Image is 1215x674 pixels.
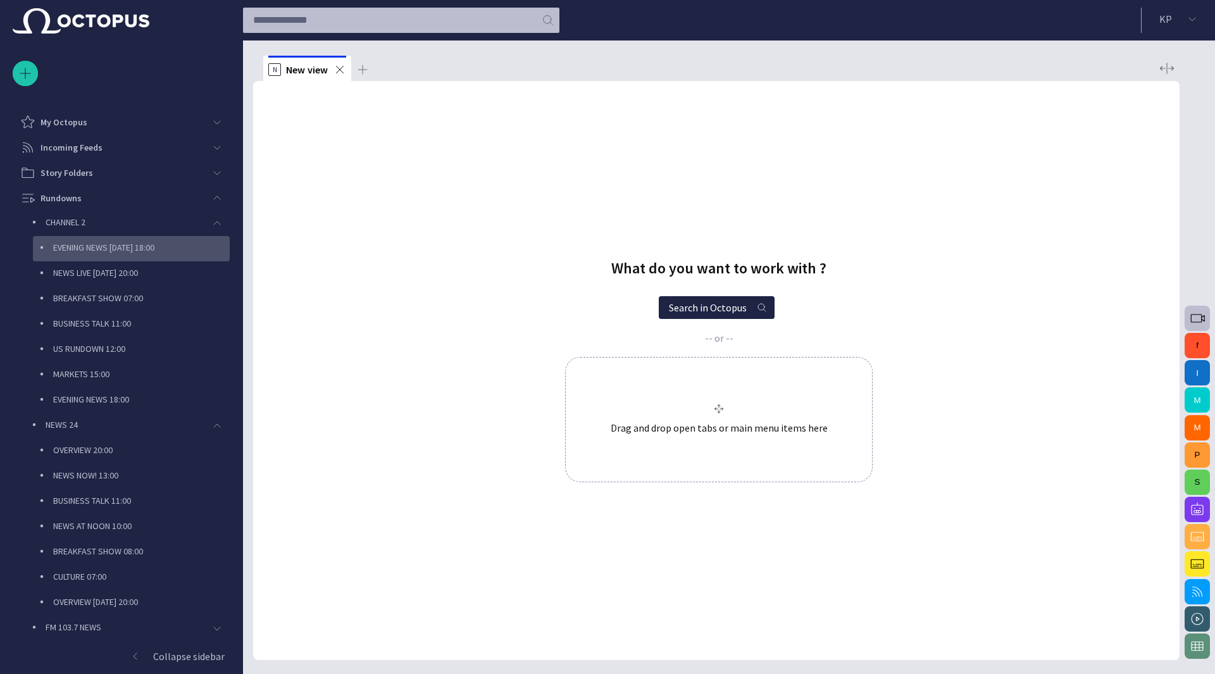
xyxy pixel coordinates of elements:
p: CULTURE 07:00 [53,570,230,583]
p: NEWS 24 [46,418,204,431]
div: BUSINESS TALK 11:00 [28,312,230,337]
p: BREAKFAST SHOW 08:00 [53,545,230,558]
div: EVENING NEWS 18:00 [28,388,230,413]
p: Incoming Feeds [40,141,103,154]
div: MARKETS 15:00 [28,363,230,388]
p: NEWS AT NOON 10:00 [53,520,230,532]
span: New view [286,63,328,76]
p: CHANNEL 2 [46,216,204,228]
p: BUSINESS TALK 11:00 [53,317,230,330]
div: BREAKFAST SHOW 07:00 [28,287,230,312]
p: OVERVIEW [DATE] 20:00 [53,596,230,608]
div: BUSINESS TALK 11:00 [28,489,230,515]
p: EVENING NEWS [DATE] 18:00 [53,241,230,254]
p: NEWS NOW! 13:00 [53,469,230,482]
div: EVENING NEWS [DATE] 18:00 [28,236,230,261]
button: Search in Octopus [659,296,775,319]
button: S [1185,470,1210,495]
div: NEWS LIVE [DATE] 20:00 [28,261,230,287]
p: K P [1159,11,1172,27]
button: f [1185,333,1210,358]
p: Rundowns [40,192,82,204]
p: Story Folders [40,166,93,179]
p: MARKETS 15:00 [53,368,230,380]
button: M [1185,387,1210,413]
div: NEWS AT NOON 10:00 [28,515,230,540]
div: US RUNDOWN 12:00 [28,337,230,363]
p: EVENING NEWS 18:00 [53,393,230,406]
button: I [1185,360,1210,385]
p: N [268,63,281,76]
img: Octopus News Room [13,8,149,34]
p: FM 103.7 NEWS [46,621,204,633]
div: OVERVIEW 20:00 [28,439,230,464]
div: OVERVIEW [DATE] 20:00 [28,590,230,616]
button: P [1185,442,1210,468]
button: M [1185,415,1210,440]
p: Collapse sidebar [153,649,225,664]
p: BREAKFAST SHOW 07:00 [53,292,230,304]
div: NNew view [263,56,351,81]
button: KP [1149,8,1207,30]
p: OVERVIEW 20:00 [53,444,230,456]
button: Collapse sidebar [13,644,230,669]
p: BUSINESS TALK 11:00 [53,494,230,507]
p: -- or -- [705,332,733,344]
div: BREAKFAST SHOW 08:00 [28,540,230,565]
p: US RUNDOWN 12:00 [53,342,230,355]
p: NEWS LIVE [DATE] 20:00 [53,266,230,279]
div: NEWS NOW! 13:00 [28,464,230,489]
div: CULTURE 07:00 [28,565,230,590]
h2: What do you want to work with ? [611,259,826,277]
ul: main menu [13,109,230,644]
p: My Octopus [40,116,87,128]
